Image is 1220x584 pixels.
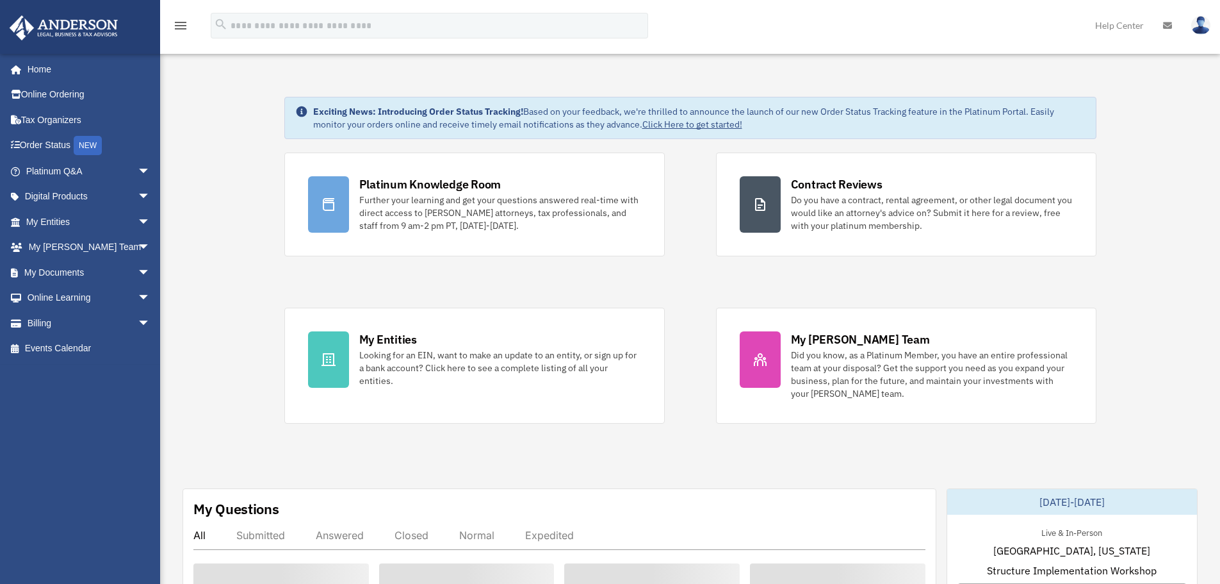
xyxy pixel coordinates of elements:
a: Online Ordering [9,82,170,108]
div: [DATE]-[DATE] [947,489,1197,515]
span: arrow_drop_down [138,310,163,337]
div: Expedited [525,529,574,542]
span: arrow_drop_down [138,209,163,235]
div: Answered [316,529,364,542]
div: Did you know, as a Platinum Member, you have an entire professional team at your disposal? Get th... [791,349,1073,400]
span: arrow_drop_down [138,285,163,312]
a: Platinum Knowledge Room Further your learning and get your questions answered real-time with dire... [284,153,665,256]
div: Live & In-Person [1031,525,1112,538]
img: Anderson Advisors Platinum Portal [6,15,122,40]
strong: Exciting News: Introducing Order Status Tracking! [313,106,523,117]
a: menu [173,22,188,33]
a: Home [9,56,163,82]
div: Normal [459,529,494,542]
a: Online Learningarrow_drop_down [9,285,170,311]
a: My Documentsarrow_drop_down [9,260,170,285]
a: Click Here to get started! [642,119,742,130]
a: Platinum Q&Aarrow_drop_down [9,158,170,184]
a: My Entities Looking for an EIN, want to make an update to an entity, or sign up for a bank accoun... [284,308,665,424]
a: Billingarrow_drop_down [9,310,170,336]
span: arrow_drop_down [138,260,163,286]
a: My Entitiesarrow_drop_down [9,209,170,235]
a: My [PERSON_NAME] Team Did you know, as a Platinum Member, you have an entire professional team at... [716,308,1096,424]
div: Submitted [236,529,285,542]
div: Based on your feedback, we're thrilled to announce the launch of our new Order Status Tracking fe... [313,105,1086,131]
span: arrow_drop_down [138,184,163,210]
div: My Entities [359,331,417,347]
div: Closed [394,529,428,542]
span: arrow_drop_down [138,158,163,185]
div: Do you have a contract, rental agreement, or other legal document you would like an attorney's ad... [791,194,1073,232]
a: Events Calendar [9,336,170,362]
a: Order StatusNEW [9,133,170,159]
div: Contract Reviews [791,176,882,192]
div: Further your learning and get your questions answered real-time with direct access to [PERSON_NAM... [359,194,641,232]
div: Looking for an EIN, want to make an update to an entity, or sign up for a bank account? Click her... [359,349,641,387]
div: Platinum Knowledge Room [359,176,501,192]
a: Digital Productsarrow_drop_down [9,184,170,210]
div: All [193,529,206,542]
a: Contract Reviews Do you have a contract, rental agreement, or other legal document you would like... [716,153,1096,256]
div: NEW [74,136,102,155]
span: arrow_drop_down [138,235,163,261]
i: menu [173,18,188,33]
a: My [PERSON_NAME] Teamarrow_drop_down [9,235,170,260]
img: User Pic [1191,16,1210,35]
a: Tax Organizers [9,107,170,133]
div: My Questions [193,499,279,519]
div: My [PERSON_NAME] Team [791,331,930,347]
span: [GEOGRAPHIC_DATA], [US_STATE] [993,543,1150,558]
span: Structure Implementation Workshop [987,563,1157,578]
i: search [214,17,228,31]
